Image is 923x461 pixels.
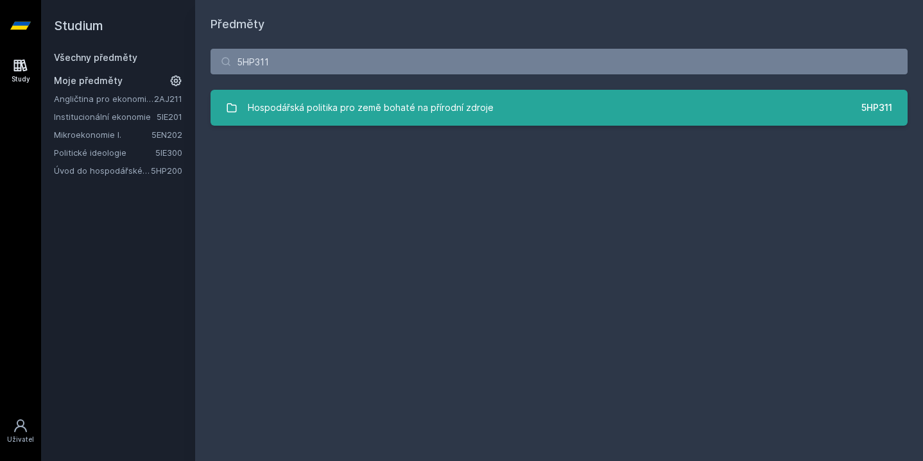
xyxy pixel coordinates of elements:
a: Úvod do hospodářské a sociální politiky [54,164,151,177]
input: Název nebo ident předmětu… [211,49,908,74]
a: 2AJ211 [154,94,182,104]
a: Všechny předměty [54,52,137,63]
a: Institucionální ekonomie [54,110,157,123]
div: Hospodářská politika pro země bohaté na přírodní zdroje [248,95,494,121]
div: Uživatel [7,435,34,444]
a: 5IE300 [155,147,182,158]
h1: Předměty [211,15,908,33]
a: Angličtina pro ekonomická studia 1 (B2/C1) [54,92,154,105]
span: Moje předměty [54,74,123,87]
div: 5HP311 [861,101,892,114]
a: Mikroekonomie I. [54,128,151,141]
a: 5HP200 [151,165,182,176]
div: Study [12,74,30,84]
a: Study [3,51,39,90]
a: Politické ideologie [54,146,155,159]
a: Uživatel [3,412,39,451]
a: 5IE201 [157,112,182,122]
a: 5EN202 [151,130,182,140]
a: Hospodářská politika pro země bohaté na přírodní zdroje 5HP311 [211,90,908,126]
